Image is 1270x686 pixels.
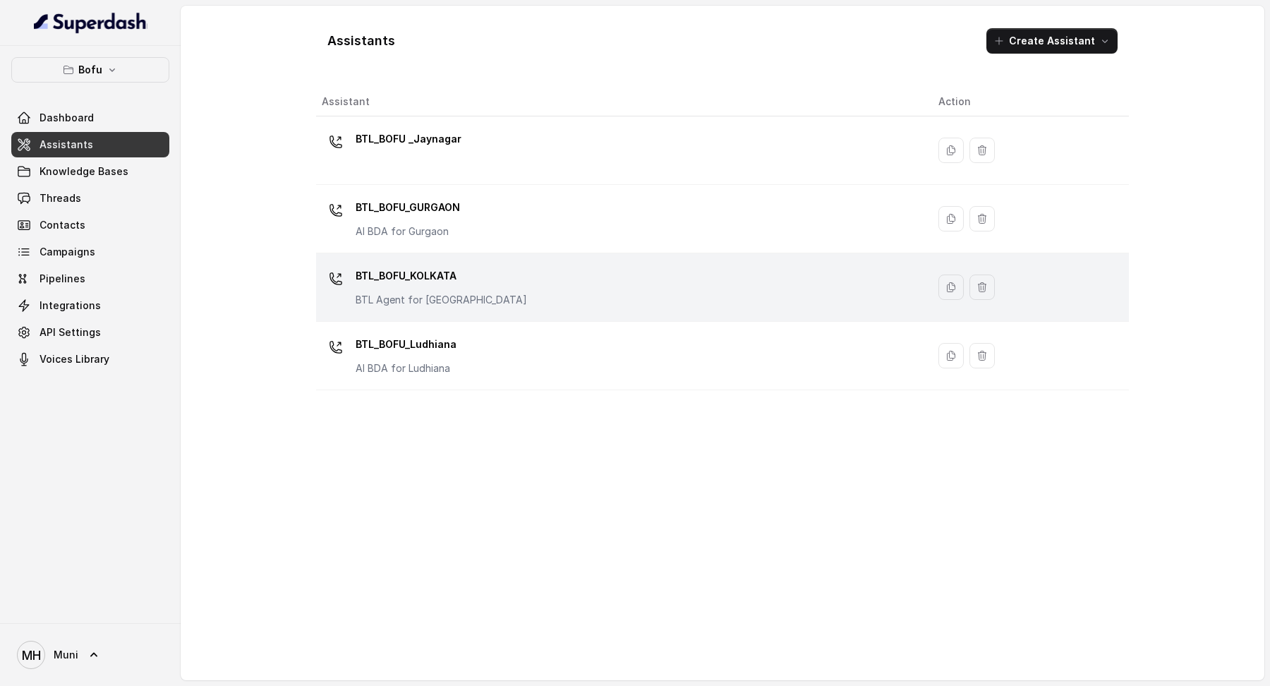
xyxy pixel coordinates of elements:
[356,128,461,150] p: BTL_BOFU _Jaynagar
[22,648,41,663] text: MH
[356,265,527,287] p: BTL_BOFU_KOLKATA
[356,224,460,239] p: AI BDA for Gurgaon
[40,164,128,179] span: Knowledge Bases
[40,111,94,125] span: Dashboard
[40,138,93,152] span: Assistants
[34,11,147,34] img: light.svg
[356,361,456,375] p: AI BDA for Ludhiana
[40,191,81,205] span: Threads
[11,293,169,318] a: Integrations
[316,88,927,116] th: Assistant
[11,347,169,372] a: Voices Library
[11,57,169,83] button: Bofu
[40,272,85,286] span: Pipelines
[11,239,169,265] a: Campaigns
[54,648,78,662] span: Muni
[356,293,527,307] p: BTL Agent for [GEOGRAPHIC_DATA]
[40,245,95,259] span: Campaigns
[40,218,85,232] span: Contacts
[78,61,102,78] p: Bofu
[986,28,1118,54] button: Create Assistant
[11,212,169,238] a: Contacts
[40,325,101,339] span: API Settings
[11,159,169,184] a: Knowledge Bases
[927,88,1129,116] th: Action
[356,333,456,356] p: BTL_BOFU_Ludhiana
[356,196,460,219] p: BTL_BOFU_GURGAON
[11,320,169,345] a: API Settings
[11,105,169,131] a: Dashboard
[327,30,395,52] h1: Assistants
[11,186,169,211] a: Threads
[40,299,101,313] span: Integrations
[11,132,169,157] a: Assistants
[40,352,109,366] span: Voices Library
[11,266,169,291] a: Pipelines
[11,635,169,675] a: Muni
